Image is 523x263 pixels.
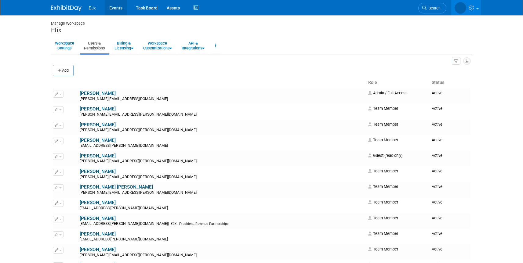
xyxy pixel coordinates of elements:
[368,91,408,95] span: Admin / Full Access
[80,237,365,242] div: [EMAIL_ADDRESS][PERSON_NAME][DOMAIN_NAME]
[80,159,365,164] div: [PERSON_NAME][EMAIL_ADDRESS][PERSON_NAME][DOMAIN_NAME]
[80,169,116,174] a: [PERSON_NAME]
[178,38,209,53] a: API &Integrations
[80,106,116,112] a: [PERSON_NAME]
[89,5,96,10] span: Etix
[67,247,76,256] img: Brandi Vickers
[80,222,365,226] div: [EMAIL_ADDRESS][PERSON_NAME][DOMAIN_NAME]
[80,184,153,190] a: [PERSON_NAME] [PERSON_NAME]
[67,200,76,209] img: Ben Schnurr
[67,91,76,100] img: Aaron Bare
[432,122,442,127] span: Active
[368,231,398,236] span: Team Member
[368,138,398,142] span: Team Member
[51,26,472,34] div: Etix
[80,91,116,96] a: [PERSON_NAME]
[429,77,470,88] th: Status
[67,184,76,193] img: Ann Carmen Thomas
[368,169,398,173] span: Team Member
[432,216,442,220] span: Active
[80,97,365,102] div: [PERSON_NAME][EMAIL_ADDRESS][DOMAIN_NAME]
[80,122,116,128] a: [PERSON_NAME]
[179,222,229,226] span: President, Revenue Partnerships
[67,231,76,240] img: Benjamin Luque
[67,122,76,131] img: Alex Scott
[67,153,76,162] img: Amanda Rice
[368,200,398,204] span: Team Member
[80,190,365,195] div: [PERSON_NAME][EMAIL_ADDRESS][PERSON_NAME][DOMAIN_NAME]
[432,231,442,236] span: Active
[80,143,365,148] div: [EMAIL_ADDRESS][PERSON_NAME][DOMAIN_NAME]
[80,138,116,143] a: [PERSON_NAME]
[51,15,472,26] div: Manage Workspace
[368,216,398,220] span: Team Member
[368,153,402,158] span: Guest (read-only)
[67,169,76,178] img: Amy Meyer
[368,247,398,251] span: Team Member
[432,169,442,173] span: Active
[67,138,76,147] img: Alyssa Newell
[368,122,398,127] span: Team Member
[80,153,116,159] a: [PERSON_NAME]
[432,153,442,158] span: Active
[80,38,109,53] a: Users &Permissions
[67,216,76,225] img: Ben Wingrove
[368,184,398,189] span: Team Member
[368,106,398,111] span: Team Member
[427,6,441,10] span: Search
[80,112,365,117] div: [PERSON_NAME][EMAIL_ADDRESS][PERSON_NAME][DOMAIN_NAME]
[139,38,176,53] a: WorkspaceCustomizations
[432,91,442,95] span: Active
[51,5,82,11] img: ExhibitDay
[51,38,78,53] a: WorkspaceSettings
[455,2,466,14] img: Wendy Beasley
[432,138,442,142] span: Active
[80,128,365,133] div: [PERSON_NAME][EMAIL_ADDRESS][PERSON_NAME][DOMAIN_NAME]
[168,222,169,226] span: |
[80,206,365,211] div: [EMAIL_ADDRESS][PERSON_NAME][DOMAIN_NAME]
[80,200,116,205] a: [PERSON_NAME]
[80,231,116,237] a: [PERSON_NAME]
[80,175,365,180] div: [PERSON_NAME][EMAIL_ADDRESS][PERSON_NAME][DOMAIN_NAME]
[366,77,429,88] th: Role
[432,247,442,251] span: Active
[80,253,365,258] div: [PERSON_NAME][EMAIL_ADDRESS][PERSON_NAME][DOMAIN_NAME]
[111,38,137,53] a: Billing &Licensing
[67,106,76,115] img: Alex Garza
[432,184,442,189] span: Active
[432,106,442,111] span: Active
[169,222,178,226] span: Etix
[80,216,116,221] a: [PERSON_NAME]
[53,65,74,76] button: Add
[80,247,116,252] a: [PERSON_NAME]
[432,200,442,204] span: Active
[418,3,446,13] a: Search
